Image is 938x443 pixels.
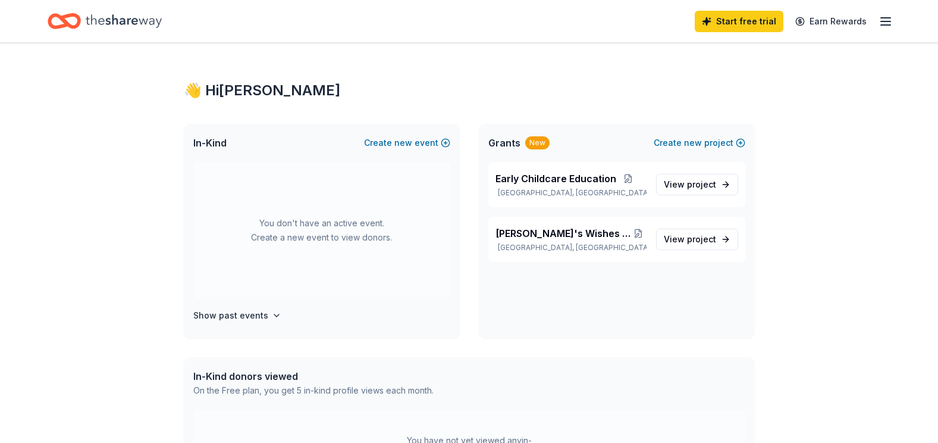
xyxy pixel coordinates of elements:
[184,81,755,100] div: 👋 Hi [PERSON_NAME]
[695,11,783,32] a: Start free trial
[193,369,434,383] div: In-Kind donors viewed
[656,174,738,195] a: View project
[193,162,450,299] div: You don't have an active event. Create a new event to view donors.
[488,136,520,150] span: Grants
[48,7,162,35] a: Home
[495,171,616,186] span: Early Childcare Education
[788,11,874,32] a: Earn Rewards
[193,308,268,323] h4: Show past events
[687,234,716,244] span: project
[193,136,227,150] span: In-Kind
[364,136,450,150] button: Createnewevent
[495,188,647,198] p: [GEOGRAPHIC_DATA], [GEOGRAPHIC_DATA]
[495,243,647,252] p: [GEOGRAPHIC_DATA], [GEOGRAPHIC_DATA]
[687,179,716,189] span: project
[656,229,738,250] a: View project
[193,383,434,398] div: On the Free plan, you get 5 in-kind profile views each month.
[495,226,630,241] span: [PERSON_NAME]'s Wishes Foundation Fund
[394,136,412,150] span: new
[664,177,716,192] span: View
[654,136,745,150] button: Createnewproject
[193,308,281,323] button: Show past events
[664,232,716,247] span: View
[525,136,550,149] div: New
[684,136,702,150] span: new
